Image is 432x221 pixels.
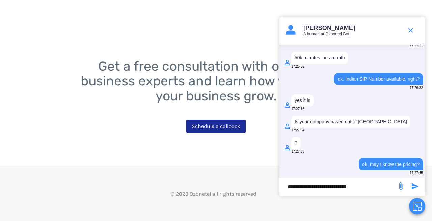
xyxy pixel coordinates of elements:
[410,43,423,47] span: 17:25:21
[291,128,304,132] span: 17:27:34
[291,150,304,153] span: 17:27:35
[192,123,240,129] span: Schedule a callback
[171,191,256,197] span: © 2023 Ozonetel all rights reserved
[283,181,394,193] div: new-msg-input
[291,107,304,111] span: 17:27:16
[362,162,420,167] div: ok, may I know the pricing?
[404,24,417,37] span: end chat or minimize
[337,76,420,82] div: ok. Indian SIP Number available, right?
[410,171,423,175] span: 17:27:45
[295,119,407,124] div: Is your company based out of [GEOGRAPHIC_DATA]
[295,140,297,146] div: ?
[186,120,246,133] a: Schedule a callback
[291,65,304,68] span: 17:25:56
[408,179,422,193] span: send message
[303,32,400,36] p: A human at Ozonetel Bot
[394,179,408,193] span: send message
[295,98,310,103] div: yes it is
[303,24,400,32] p: [PERSON_NAME]
[410,86,423,90] span: 17:26:32
[81,58,354,104] span: Get a free consultation with one of our business experts and learn how we can help your business ...
[409,198,425,214] button: Close chat
[295,55,345,60] div: 50k minutes inn amonth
